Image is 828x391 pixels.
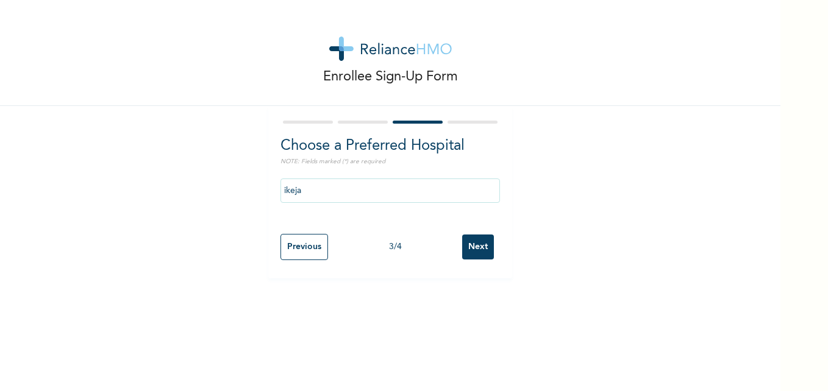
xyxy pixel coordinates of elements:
p: Enrollee Sign-Up Form [323,67,458,87]
div: 3 / 4 [328,241,462,253]
input: Search by name, address or governorate [280,178,500,203]
h2: Choose a Preferred Hospital [280,135,500,157]
p: NOTE: Fields marked (*) are required [280,157,500,166]
img: logo [329,37,452,61]
input: Next [462,234,494,259]
input: Previous [280,234,328,260]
